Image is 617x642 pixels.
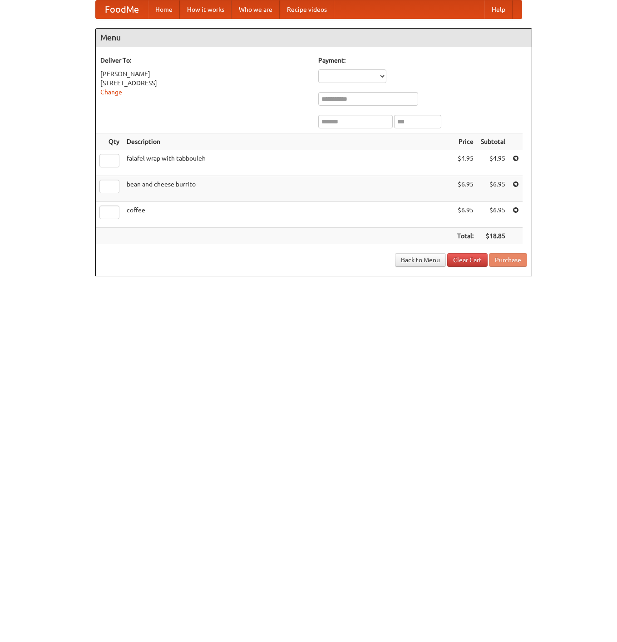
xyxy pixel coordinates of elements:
[100,78,309,88] div: [STREET_ADDRESS]
[454,202,477,228] td: $6.95
[100,88,122,96] a: Change
[395,253,446,267] a: Back to Menu
[477,202,509,228] td: $6.95
[454,133,477,150] th: Price
[123,202,454,228] td: coffee
[318,56,527,65] h5: Payment:
[96,0,148,19] a: FoodMe
[280,0,334,19] a: Recipe videos
[96,29,532,47] h4: Menu
[477,176,509,202] td: $6.95
[454,176,477,202] td: $6.95
[477,228,509,245] th: $18.85
[100,56,309,65] h5: Deliver To:
[489,253,527,267] button: Purchase
[454,228,477,245] th: Total:
[477,133,509,150] th: Subtotal
[123,176,454,202] td: bean and cheese burrito
[96,133,123,150] th: Qty
[148,0,180,19] a: Home
[447,253,488,267] a: Clear Cart
[454,150,477,176] td: $4.95
[232,0,280,19] a: Who we are
[123,150,454,176] td: falafel wrap with tabbouleh
[180,0,232,19] a: How it works
[477,150,509,176] td: $4.95
[100,69,309,78] div: [PERSON_NAME]
[484,0,513,19] a: Help
[123,133,454,150] th: Description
